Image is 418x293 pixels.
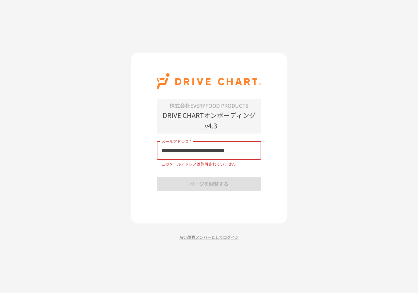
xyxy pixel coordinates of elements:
p: 株式会社EVERYFOOD PRODUCTS [157,102,261,110]
img: i9VDDS9JuLRLX3JIUyK59LcYp6Y9cayLPHs4hOxMB9W [157,73,261,90]
p: Arch管理メンバーとしてログイン [131,234,287,240]
label: メールアドレス [161,138,191,144]
p: このメールアドレスは許可されていません [161,161,257,167]
p: DRIVE CHARTオンボーディング_v4.3 [157,110,261,131]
